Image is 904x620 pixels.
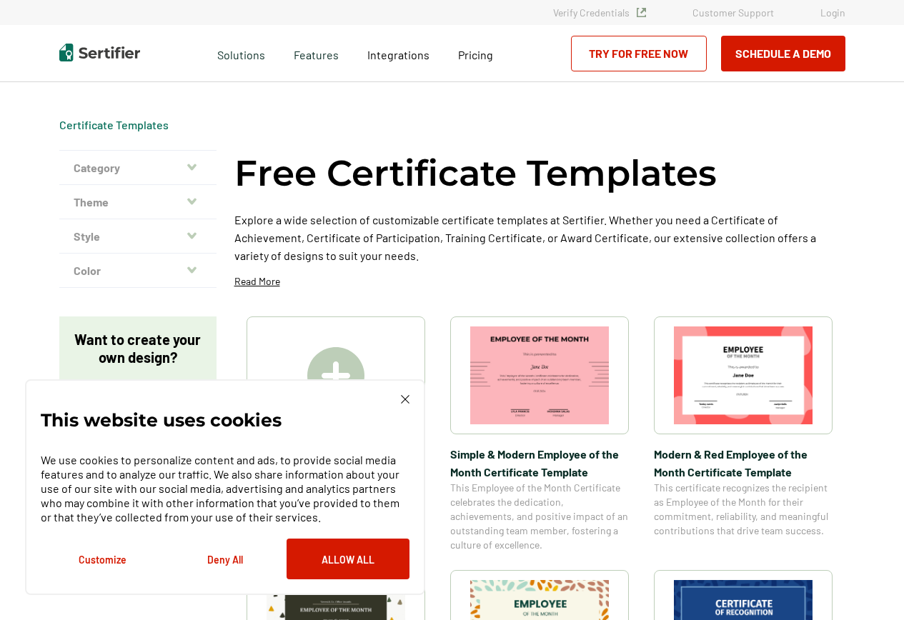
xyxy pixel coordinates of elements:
[367,48,429,61] span: Integrations
[367,44,429,62] a: Integrations
[654,316,833,552] a: Modern & Red Employee of the Month Certificate TemplateModern & Red Employee of the Month Certifi...
[41,453,409,524] p: We use cookies to personalize content and ads, to provide social media features and to analyze ou...
[307,347,364,404] img: Create A Blank Certificate
[234,150,717,196] h1: Free Certificate Templates
[217,44,265,62] span: Solutions
[450,316,629,552] a: Simple & Modern Employee of the Month Certificate TemplateSimple & Modern Employee of the Month C...
[654,445,833,481] span: Modern & Red Employee of the Month Certificate Template
[59,185,217,219] button: Theme
[59,254,217,288] button: Color
[59,118,169,132] div: Breadcrumb
[401,395,409,404] img: Cookie Popup Close
[571,36,707,71] a: Try for Free Now
[41,539,164,579] button: Customize
[164,539,287,579] button: Deny All
[450,445,629,481] span: Simple & Modern Employee of the Month Certificate Template
[721,36,845,71] button: Schedule a Demo
[234,274,280,289] p: Read More
[234,211,845,264] p: Explore a wide selection of customizable certificate templates at Sertifier. Whether you need a C...
[59,44,140,61] img: Sertifier | Digital Credentialing Platform
[470,326,609,424] img: Simple & Modern Employee of the Month Certificate Template
[59,219,217,254] button: Style
[674,326,813,424] img: Modern & Red Employee of the Month Certificate Template
[820,6,845,19] a: Login
[59,118,169,131] a: Certificate Templates
[458,48,493,61] span: Pricing
[287,539,409,579] button: Allow All
[637,8,646,17] img: Verified
[458,44,493,62] a: Pricing
[450,481,629,552] span: This Employee of the Month Certificate celebrates the dedication, achievements, and positive impa...
[59,151,217,185] button: Category
[41,413,282,427] p: This website uses cookies
[553,6,646,19] a: Verify Credentials
[692,6,774,19] a: Customer Support
[74,331,202,366] p: Want to create your own design?
[654,481,833,538] span: This certificate recognizes the recipient as Employee of the Month for their commitment, reliabil...
[59,118,169,132] span: Certificate Templates
[294,44,339,62] span: Features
